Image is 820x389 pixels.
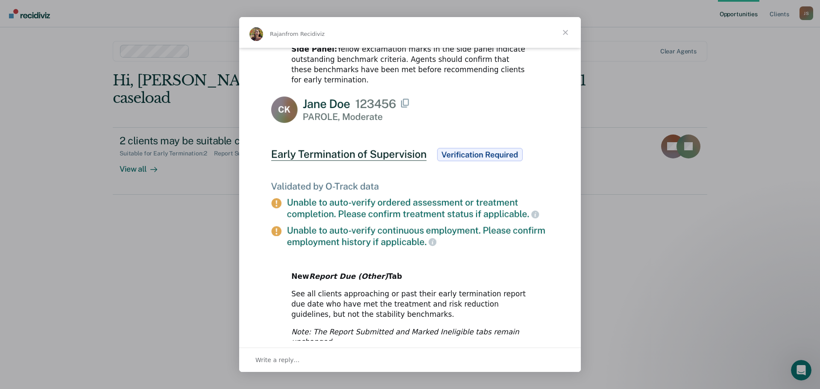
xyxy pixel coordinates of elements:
i: Note: The Report Submitted and Marked Ineligible tabs remain unchanged. [291,328,519,346]
span: Close [550,17,581,48]
b: Side Panel: [291,45,337,53]
b: New Tab [291,272,402,281]
div: Yellow exclamation marks in the side panel indicate outstanding benchmark criteria. Agents should... [291,44,529,85]
span: from Recidiviz [286,31,325,37]
div: See all clients approaching or past their early termination report due date who have met the trea... [291,289,529,319]
span: Write a reply… [255,354,300,366]
span: Rajan [270,31,286,37]
i: Report Due (Other) [309,272,388,281]
div: Open conversation and reply [239,348,581,372]
img: Profile image for Rajan [249,27,263,41]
